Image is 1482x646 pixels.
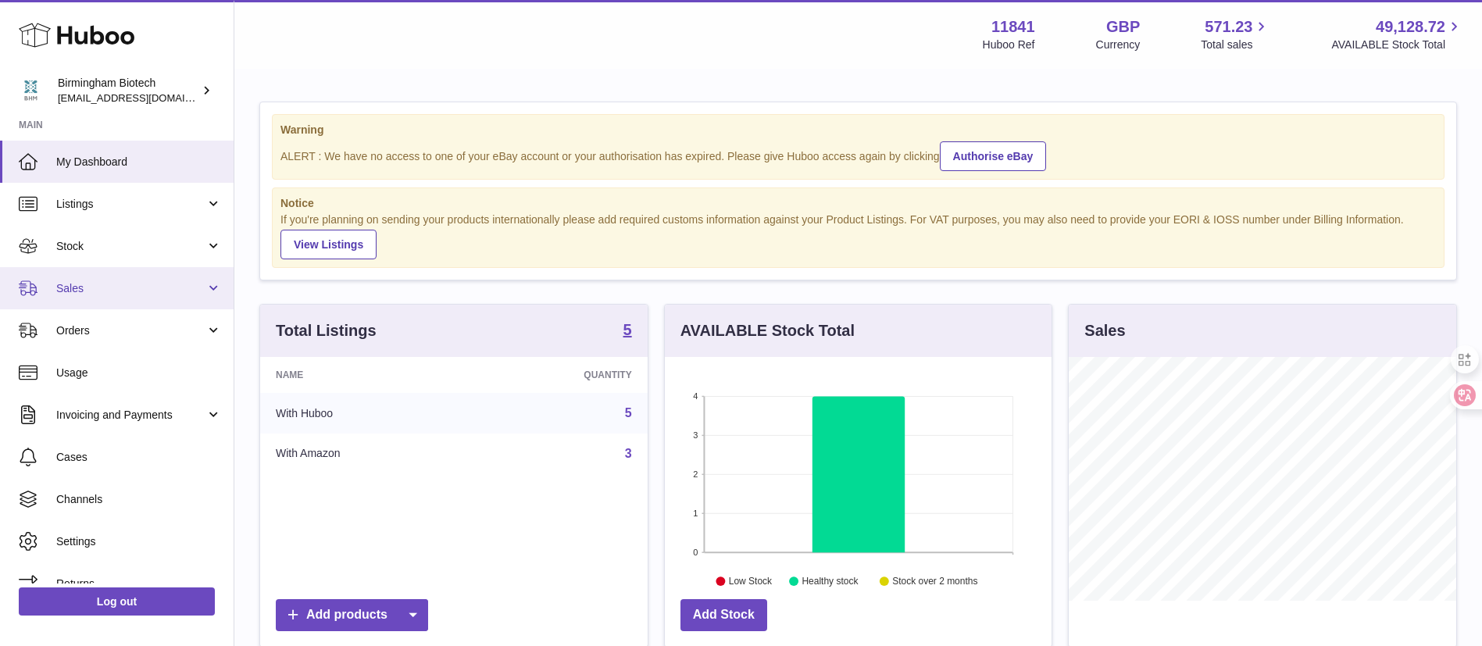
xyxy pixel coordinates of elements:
[693,469,698,479] text: 2
[1376,16,1445,37] span: 49,128.72
[1205,16,1252,37] span: 571.23
[991,16,1035,37] strong: 11841
[19,587,215,616] a: Log out
[983,37,1035,52] div: Huboo Ref
[623,322,632,337] strong: 5
[260,434,472,474] td: With Amazon
[276,320,377,341] h3: Total Listings
[56,323,205,338] span: Orders
[56,197,205,212] span: Listings
[693,548,698,557] text: 0
[56,450,222,465] span: Cases
[1201,37,1270,52] span: Total sales
[56,366,222,380] span: Usage
[19,79,42,102] img: m.hsu@birminghambiotech.co.uk
[260,357,472,393] th: Name
[693,391,698,401] text: 4
[56,281,205,296] span: Sales
[56,408,205,423] span: Invoicing and Payments
[280,230,377,259] a: View Listings
[56,492,222,507] span: Channels
[56,534,222,549] span: Settings
[56,239,205,254] span: Stock
[802,576,859,587] text: Healthy stock
[693,509,698,518] text: 1
[680,320,855,341] h3: AVAILABLE Stock Total
[56,576,222,591] span: Returns
[472,357,647,393] th: Quantity
[1201,16,1270,52] a: 571.23 Total sales
[1106,16,1140,37] strong: GBP
[940,141,1047,171] a: Authorise eBay
[1331,37,1463,52] span: AVAILABLE Stock Total
[623,322,632,341] a: 5
[56,155,222,170] span: My Dashboard
[280,196,1436,211] strong: Notice
[693,430,698,440] text: 3
[1096,37,1141,52] div: Currency
[892,576,977,587] text: Stock over 2 months
[1084,320,1125,341] h3: Sales
[625,447,632,460] a: 3
[1331,16,1463,52] a: 49,128.72 AVAILABLE Stock Total
[280,123,1436,137] strong: Warning
[280,212,1436,259] div: If you're planning on sending your products internationally please add required customs informati...
[729,576,773,587] text: Low Stock
[680,599,767,631] a: Add Stock
[625,406,632,419] a: 5
[276,599,428,631] a: Add products
[260,393,472,434] td: With Huboo
[58,76,198,105] div: Birmingham Biotech
[58,91,230,104] span: [EMAIL_ADDRESS][DOMAIN_NAME]
[280,139,1436,171] div: ALERT : We have no access to one of your eBay account or your authorisation has expired. Please g...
